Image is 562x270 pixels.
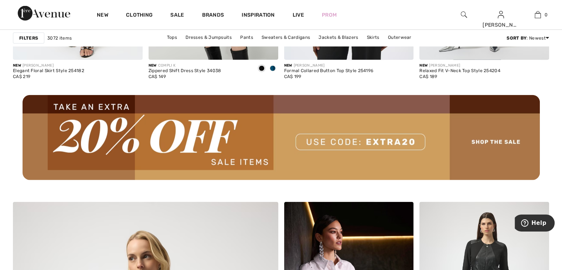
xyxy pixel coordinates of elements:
[202,12,224,20] a: Brands
[149,74,166,79] span: CA$ 149
[483,21,519,29] div: [PERSON_NAME]
[149,63,221,68] div: COMPLI K
[13,74,30,79] span: CA$ 219
[13,95,549,180] a: Extra 20% on Sale Items
[515,215,555,233] iframe: Opens a widget where you can find more information
[97,12,108,20] a: New
[19,35,38,41] strong: Filters
[545,11,548,18] span: 0
[498,10,504,19] img: My Info
[520,10,556,19] a: 0
[242,12,275,20] span: Inspiration
[363,33,383,42] a: Skirts
[23,95,540,180] img: Extra 20% on Sale Items
[461,10,467,19] img: search the website
[322,11,337,19] a: Prom
[13,63,21,68] span: New
[126,12,153,20] a: Clothing
[384,33,415,42] a: Outerwear
[284,68,374,74] div: Formal Collared Button Top Style 254196
[419,63,428,68] span: New
[498,11,504,18] a: Sign In
[18,6,70,21] img: 1ère Avenue
[507,35,549,41] div: : Newest
[13,63,84,68] div: [PERSON_NAME]
[258,33,314,42] a: Sweaters & Cardigans
[419,68,500,74] div: Relaxed Fit V-Neck Top Style 254204
[284,74,302,79] span: CA$ 199
[170,12,184,20] a: Sale
[267,63,278,75] div: Teal
[149,68,221,74] div: Zippered Shift Dress Style 34038
[419,74,437,79] span: CA$ 189
[182,33,235,42] a: Dresses & Jumpsuits
[315,33,362,42] a: Jackets & Blazers
[419,63,500,68] div: [PERSON_NAME]
[13,68,84,74] div: Elegant Floral Skirt Style 254182
[163,33,181,42] a: Tops
[256,63,267,75] div: Black
[47,35,72,41] span: 3072 items
[293,11,304,19] a: Live
[284,63,292,68] span: New
[535,10,541,19] img: My Bag
[284,63,374,68] div: [PERSON_NAME]
[149,63,157,68] span: New
[507,36,527,41] strong: Sort By
[236,33,257,42] a: Pants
